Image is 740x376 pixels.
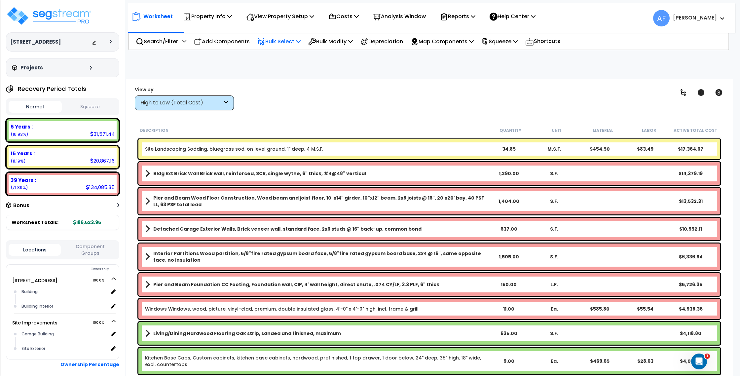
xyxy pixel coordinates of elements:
[145,250,486,263] a: Assembly Title
[257,37,301,46] p: Bulk Select
[9,101,62,113] button: Normal
[92,277,110,284] span: 100.0%
[486,281,532,288] div: 150.00
[593,128,613,133] small: Material
[532,330,577,337] div: S.F.
[153,226,422,232] b: Detached Garage Exterior Walls, Brick veneer wall, standard face, 2x6 studs @ 16" back-up, common...
[577,146,623,152] div: $454.50
[145,329,486,338] a: Assembly Title
[143,12,173,21] p: Worksheet
[64,243,116,257] button: Component Groups
[411,37,474,46] p: Map Components
[11,185,28,190] small: (71.89%)
[145,280,486,289] a: Assembly Title
[668,198,714,205] div: $13,532.31
[525,37,560,46] p: Shortcuts
[486,226,532,232] div: 637.00
[90,157,115,164] div: 20,867.16
[145,146,323,152] a: Individual Item
[490,12,536,21] p: Help Center
[486,358,532,364] div: 9.00
[153,281,439,288] b: Pier and Beam Foundation CC Footing, Foundation wall, CIP, 4' wall height, direct chute, .074 CY/...
[622,358,668,364] div: $28.63
[12,219,58,226] span: Worksheet Totals:
[532,226,577,232] div: S.F.
[552,128,562,133] small: Unit
[532,170,577,177] div: S.F.
[13,203,29,208] h3: Bonus
[20,330,108,338] div: Garage Building
[153,170,366,177] b: Bldg Ext Brick Wall Brick wall, reinforced, SCR, single wythe, 6" thick, #4@48" vertical
[194,37,250,46] p: Add Components
[11,177,36,184] b: 39 Years :
[328,12,359,21] p: Costs
[9,244,61,256] button: Locations
[190,34,253,49] div: Add Components
[622,146,668,152] div: $83.49
[691,354,707,369] iframe: Intercom live chat
[668,226,714,232] div: $10,952.11
[577,358,623,364] div: $469.65
[486,306,532,312] div: 11.00
[135,86,234,93] div: View by:
[86,184,115,191] div: 134,085.35
[532,253,577,260] div: S.F.
[532,358,577,364] div: Ea.
[532,146,577,152] div: M.S.F.
[136,37,178,46] p: Search/Filter
[246,12,314,21] p: View Property Setup
[153,250,486,263] b: Interior Partitions Wood partition, 5/8"fire rated gypsum board face, 5/8"fire rated gypsum board...
[73,219,101,226] b: 186,523.95
[20,345,108,353] div: Site Exterior
[373,12,426,21] p: Analysis Window
[18,86,86,92] h4: Recovery Period Totals
[486,253,532,260] div: 1,505.00
[63,101,117,113] button: Squeeze
[668,281,714,288] div: $5,726.35
[440,12,475,21] p: Reports
[486,146,532,152] div: 34.85
[532,198,577,205] div: S.F.
[522,33,564,50] div: Shortcuts
[145,224,486,234] a: Assembly Title
[642,128,656,133] small: Labor
[668,330,714,337] div: $4,118.80
[357,34,407,49] div: Depreciation
[532,306,577,312] div: Ea.
[145,195,486,208] a: Assembly Title
[486,170,532,177] div: 1,290.00
[481,37,518,46] p: Squeeze
[140,128,168,133] small: Description
[653,10,670,26] span: AF
[577,306,623,312] div: $585.80
[532,281,577,288] div: L.F.
[145,169,486,178] a: Assembly Title
[11,123,33,130] b: 5 Years :
[153,330,341,337] b: Living/Dining Hardwood Flooring Oak strip, sanded and finished, maximum
[11,132,28,137] small: (16.93%)
[10,39,61,45] h3: [STREET_ADDRESS]
[6,6,92,26] img: logo_pro_r.png
[673,14,717,21] b: [PERSON_NAME]
[11,150,35,157] b: 15 Years :
[12,277,57,284] a: [STREET_ADDRESS] 100.0%
[308,37,353,46] p: Bulk Modify
[140,99,222,107] div: High to Low (Total Cost)
[12,320,57,326] a: Site Improvements 100.0%
[360,37,403,46] p: Depreciation
[90,131,115,137] div: 31,571.44
[153,195,486,208] b: Pier and Beam Wood Floor Construction, Wood beam and joist floor, 10"x14" girder, 10"x12" beam, 2...
[20,288,108,296] div: Building
[668,358,714,364] div: $4,036.11
[705,354,710,359] span: 1
[486,330,532,337] div: 635.00
[674,128,717,133] small: Active Total Cost
[92,319,110,327] span: 100.0%
[499,128,521,133] small: Quantity
[183,12,232,21] p: Property Info
[60,361,119,368] b: Ownership Percentage
[19,265,119,273] div: Ownership
[145,355,481,368] a: Individual Item
[668,146,714,152] div: $17,364.67
[145,306,419,312] a: Individual Item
